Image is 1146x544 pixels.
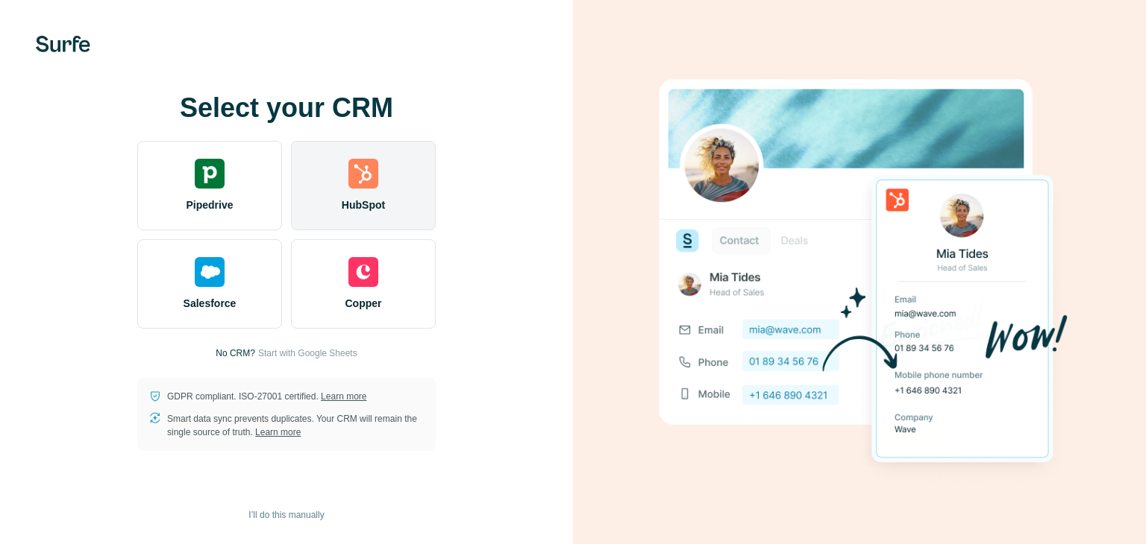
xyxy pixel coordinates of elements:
[167,390,366,403] p: GDPR compliant. ISO-27001 certified.
[345,296,382,311] span: Copper
[651,56,1068,488] img: HUBSPOT image
[216,347,255,360] p: No CRM?
[184,296,237,311] span: Salesforce
[195,257,225,287] img: salesforce's logo
[137,93,436,123] h1: Select your CRM
[348,159,378,189] img: hubspot's logo
[321,391,366,402] a: Learn more
[36,36,90,52] img: Surfe's logo
[167,412,424,439] p: Smart data sync prevents duplicates. Your CRM will remain the single source of truth.
[186,197,233,212] span: Pipedrive
[342,197,385,212] span: HubSpot
[348,257,378,287] img: copper's logo
[195,159,225,189] img: pipedrive's logo
[248,508,324,522] span: I’ll do this manually
[238,504,334,526] button: I’ll do this manually
[258,347,357,360] button: Start with Google Sheets
[255,427,301,437] a: Learn more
